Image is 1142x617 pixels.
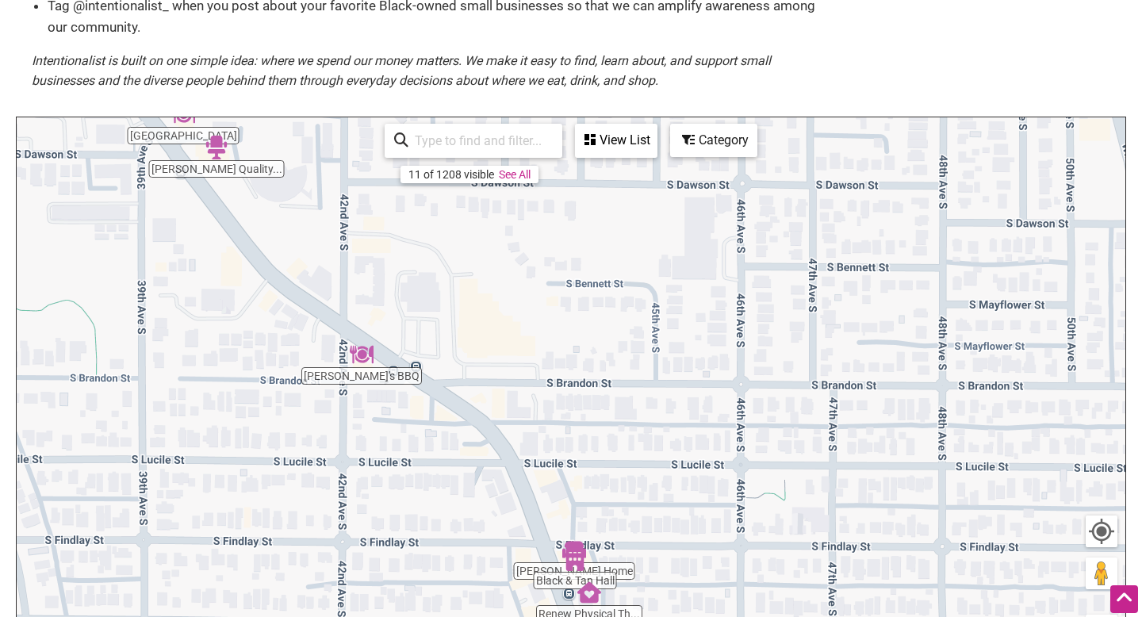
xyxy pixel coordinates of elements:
[672,125,756,155] div: Category
[577,581,601,604] div: Renew Physical Therapy
[1086,558,1117,589] button: Drag Pegman onto the map to open Street View
[205,136,228,159] div: T.Brooks Quality Cuts
[575,124,657,158] div: See a list of the visible businesses
[563,547,587,571] div: Black & Tan Hall
[408,125,553,156] input: Type to find and filter...
[1110,585,1138,613] div: Scroll Back to Top
[670,124,757,157] div: Filter by category
[499,168,531,181] a: See All
[1086,515,1117,547] button: Your Location
[408,168,494,181] div: 11 of 1208 visible
[385,124,562,158] div: Type to search and filter
[562,538,586,561] div: Jacob Willard Home
[32,53,771,89] em: Intentionalist is built on one simple idea: where we spend our money matters. We make it easy to ...
[577,125,656,155] div: View List
[350,343,374,366] div: Emma's BBQ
